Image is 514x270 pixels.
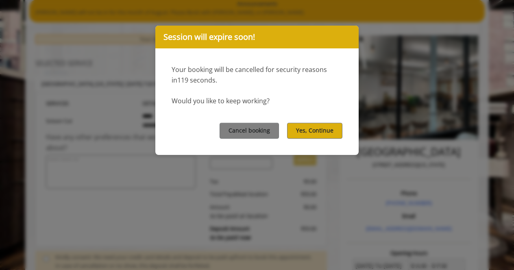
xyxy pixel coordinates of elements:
[220,123,279,139] button: Cancel booking
[155,48,359,106] div: Your booking will be cancelled for security reasons in Would you like to keep working?
[177,76,217,85] span: 119 second
[155,26,359,48] div: Session will expire soon!
[212,76,217,85] span: s.
[287,123,342,139] button: Yes, Continue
